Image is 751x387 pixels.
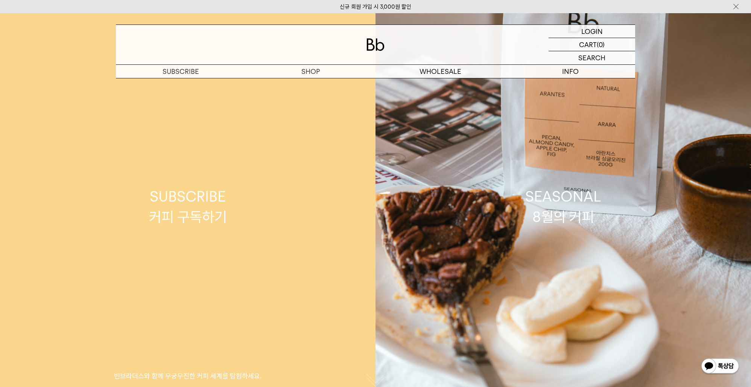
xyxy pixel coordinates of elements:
p: SEARCH [578,51,605,64]
div: SEASONAL 8월의 커피 [525,187,601,226]
a: 신규 회원 가입 시 3,000원 할인 [340,3,411,10]
p: CART [579,38,597,51]
p: (0) [597,38,605,51]
p: LOGIN [581,25,603,38]
p: INFO [505,65,635,78]
a: LOGIN [549,25,635,38]
a: SUBSCRIBE [116,65,246,78]
img: 카카오톡 채널 1:1 채팅 버튼 [701,358,740,376]
a: SHOP [246,65,375,78]
p: WHOLESALE [375,65,505,78]
a: CART (0) [549,38,635,51]
div: SUBSCRIBE 커피 구독하기 [149,187,227,226]
img: 로고 [366,38,385,51]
